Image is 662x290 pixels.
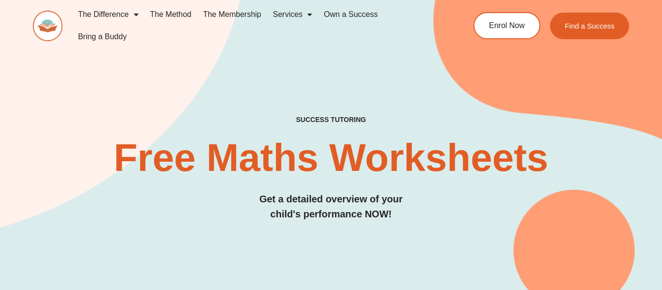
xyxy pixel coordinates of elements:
span: Enrol Now [489,22,525,30]
h4: SUCCESS TUTORING​ [33,116,629,124]
h2: Free Maths Worksheets​ [33,138,629,177]
nav: Menu [72,3,440,48]
a: Enrol Now [473,12,540,39]
a: The Method [144,3,197,26]
a: Own a Success [318,3,383,26]
a: The Membership [197,3,267,26]
h3: Get a detailed overview of your child's performance NOW! [33,192,629,222]
a: Services [267,3,318,26]
a: Bring a Buddy [72,26,133,48]
span: Find a Success [565,22,615,30]
a: The Difference [72,3,144,26]
a: Find a Success [550,13,629,39]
